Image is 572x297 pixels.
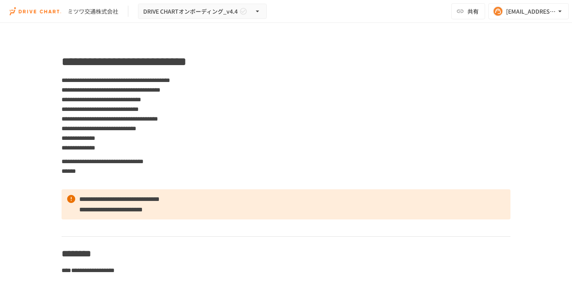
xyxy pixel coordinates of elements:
[488,3,569,19] button: [EMAIL_ADDRESS][DOMAIN_NAME]
[143,6,238,16] span: DRIVE CHARTオンボーディング_v4.4
[506,6,556,16] div: [EMAIL_ADDRESS][DOMAIN_NAME]
[68,7,118,16] div: ミツワ交通株式会社
[138,4,267,19] button: DRIVE CHARTオンボーディング_v4.4
[467,7,479,16] span: 共有
[451,3,485,19] button: 共有
[10,5,61,18] img: i9VDDS9JuLRLX3JIUyK59LcYp6Y9cayLPHs4hOxMB9W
